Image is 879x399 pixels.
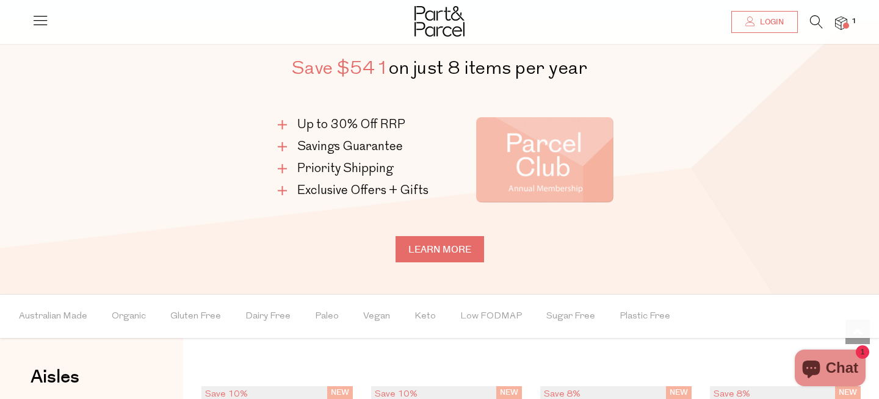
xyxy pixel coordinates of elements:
[666,386,692,399] span: NEW
[278,160,433,178] li: Priority Shipping
[170,295,221,338] span: Gluten Free
[496,386,522,399] span: NEW
[278,138,433,156] li: Savings Guarantee
[229,53,650,84] h2: on just 8 items per year
[327,386,353,399] span: NEW
[31,368,79,398] a: Aisles
[848,16,859,27] span: 1
[546,295,595,338] span: Sugar Free
[278,182,433,199] li: Exclusive Offers + Gifts
[31,364,79,390] span: Aisles
[731,11,798,33] a: Login
[112,295,146,338] span: Organic
[363,295,390,338] span: Vegan
[835,386,861,399] span: NEW
[245,295,291,338] span: Dairy Free
[460,295,522,338] span: Low FODMAP
[278,117,433,134] li: Up to 30% Off RRP
[396,236,484,262] a: Learn more
[292,56,389,81] span: Save $541
[315,295,339,338] span: Paleo
[414,295,436,338] span: Keto
[835,16,847,29] a: 1
[19,295,87,338] span: Australian Made
[791,350,869,389] inbox-online-store-chat: Shopify online store chat
[620,295,670,338] span: Plastic Free
[414,6,465,37] img: Part&Parcel
[757,17,784,27] span: Login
